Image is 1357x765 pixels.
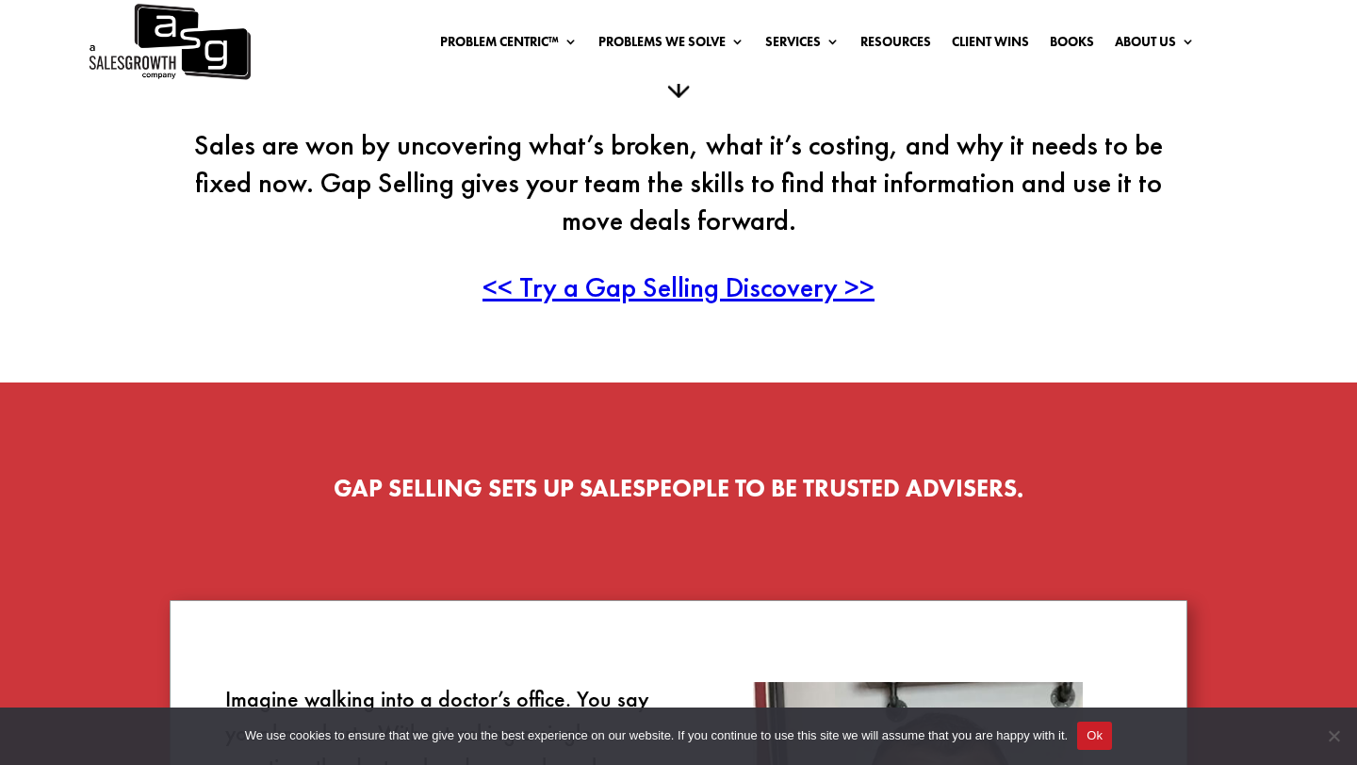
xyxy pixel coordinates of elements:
span: We use cookies to ensure that we give you the best experience on our website. If you continue to ... [245,726,1068,745]
span: No [1324,726,1343,745]
button: Ok [1077,722,1112,750]
a: Services [765,35,840,56]
p: Sales are won by uncovering what’s broken, what it’s costing, and why it needs to be fixed now. G... [170,126,1187,269]
a: Problem Centric™ [440,35,578,56]
a: << Try a Gap Selling Discovery >> [482,269,875,305]
a: Client Wins [952,35,1029,56]
a: Problems We Solve [598,35,744,56]
a: Resources [860,35,931,56]
a: Books [1050,35,1094,56]
h2: Gap Selling SETS UP SALESPEOPLE TO BE TRUSTED ADVISERS. [170,476,1187,510]
a: About Us [1115,35,1195,56]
